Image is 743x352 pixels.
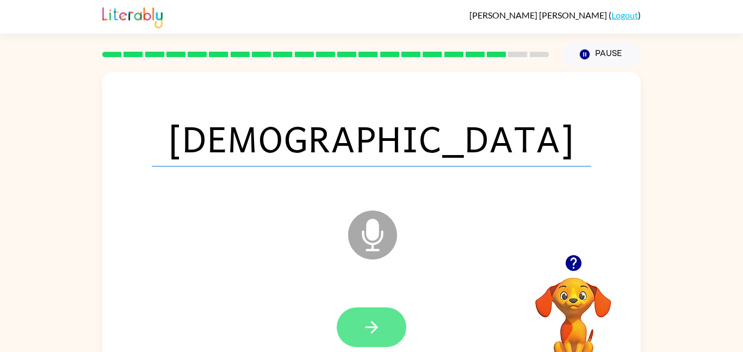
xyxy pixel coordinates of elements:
div: ( ) [469,10,641,20]
a: Logout [611,10,638,20]
button: Pause [562,42,641,67]
img: Literably [102,4,163,28]
span: [PERSON_NAME] [PERSON_NAME] [469,10,609,20]
span: [DEMOGRAPHIC_DATA] [152,110,591,166]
